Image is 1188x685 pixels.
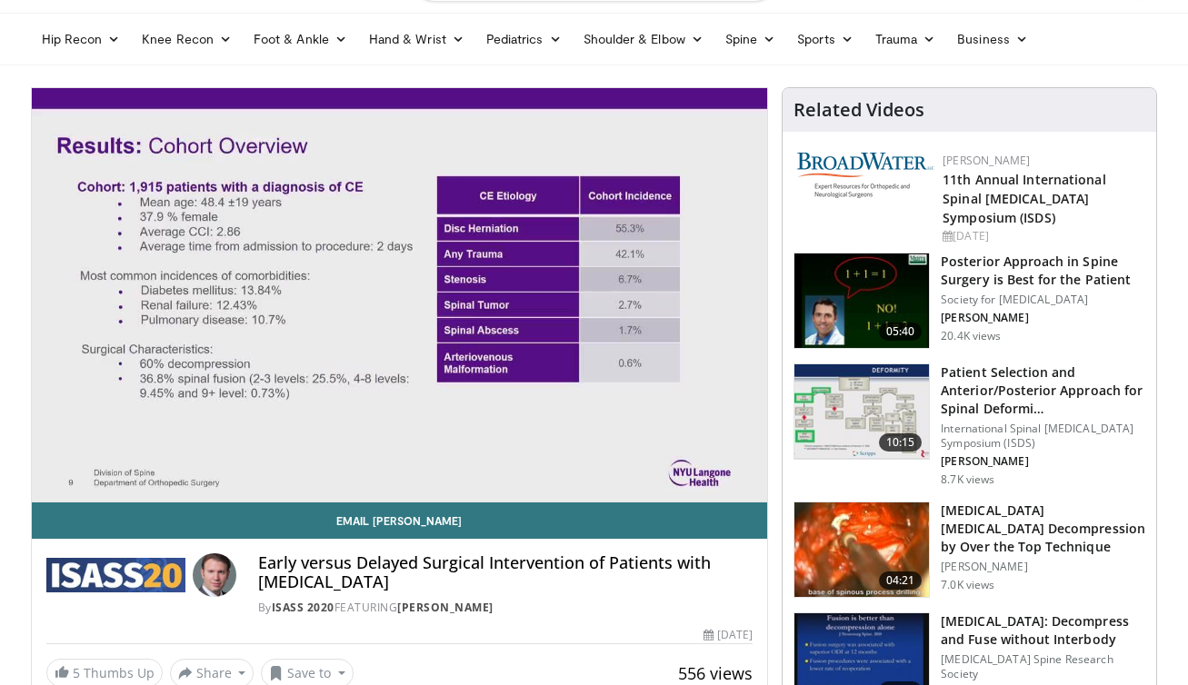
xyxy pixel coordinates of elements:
[794,253,1145,349] a: 05:40 Posterior Approach in Spine Surgery is Best for the Patient Society for [MEDICAL_DATA] [PER...
[946,21,1039,57] a: Business
[258,553,753,592] h4: Early versus Delayed Surgical Intervention of Patients with [MEDICAL_DATA]
[358,21,475,57] a: Hand & Wrist
[32,88,768,502] video-js: Video Player
[397,600,494,615] a: [PERSON_NAME]
[258,600,753,616] div: By FEATURING
[797,153,933,198] img: 2aa88175-4d87-4824-b987-90003223ad6d.png.150x105_q85_autocrop_double_scale_upscale_version-0.2.png
[864,21,947,57] a: Trauma
[941,472,994,487] p: 8.7K views
[475,21,573,57] a: Pediatrics
[943,153,1030,168] a: [PERSON_NAME]
[943,228,1142,244] div: [DATE]
[941,501,1145,556] h3: [MEDICAL_DATA] [MEDICAL_DATA] Decompression by Over the Top Technique
[941,612,1145,649] h3: [MEDICAL_DATA]: Decompress and Fuse without Interbody
[941,363,1145,418] h3: Patient Selection and Anterior/Posterior Approach for Spinal Deformi…
[941,454,1145,469] p: [PERSON_NAME]
[243,21,358,57] a: Foot & Ankle
[272,600,334,615] a: ISASS 2020
[879,323,923,341] span: 05:40
[941,422,1145,451] p: International Spinal [MEDICAL_DATA] Symposium (ISDS)
[794,363,1145,487] a: 10:15 Patient Selection and Anterior/Posterior Approach for Spinal Deformi… International Spinal ...
[704,627,753,643] div: [DATE]
[73,664,80,681] span: 5
[941,560,1145,574] p: [PERSON_NAME]
[794,99,924,121] h4: Related Videos
[573,21,714,57] a: Shoulder & Elbow
[941,253,1145,289] h3: Posterior Approach in Spine Surgery is Best for the Patient
[941,578,994,592] p: 7.0K views
[32,502,768,539] a: Email [PERSON_NAME]
[193,553,236,597] img: Avatar
[31,21,132,57] a: Hip Recon
[46,553,185,597] img: ISASS 2020
[786,21,864,57] a: Sports
[794,501,1145,598] a: 04:21 [MEDICAL_DATA] [MEDICAL_DATA] Decompression by Over the Top Technique [PERSON_NAME] 7.0K views
[794,502,929,597] img: 5bc800f5-1105-408a-bbac-d346e50c89d5.150x105_q85_crop-smart_upscale.jpg
[879,571,923,590] span: 04:21
[794,364,929,459] img: beefc228-5859-4966-8bc6-4c9aecbbf021.150x105_q85_crop-smart_upscale.jpg
[941,329,1001,343] p: 20.4K views
[941,293,1145,307] p: Society for [MEDICAL_DATA]
[794,253,929,348] img: 3b6f0384-b2b2-4baa-b997-2e524ebddc4b.150x105_q85_crop-smart_upscale.jpg
[678,662,753,684] span: 556 views
[714,21,786,57] a: Spine
[879,433,923,452] span: 10:15
[941,311,1145,325] p: [PERSON_NAME]
[941,652,1145,681] p: [MEDICAL_DATA] Spine Research Society
[943,171,1106,226] a: 11th Annual International Spinal [MEDICAL_DATA] Symposium (ISDS)
[131,21,243,57] a: Knee Recon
